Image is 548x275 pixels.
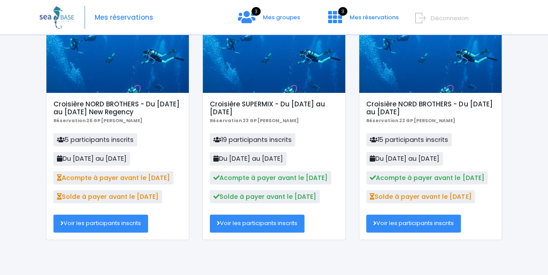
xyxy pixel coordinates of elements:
[338,7,347,16] span: 3
[366,215,461,232] a: Voir les participants inscrits
[231,16,307,25] a: 3 Mes groupes
[53,215,148,232] a: Voir les participants inscrits
[53,171,173,184] span: Acompte à payer avant le [DATE]
[210,215,304,232] a: Voir les participants inscrits
[366,190,475,203] span: Solde à payer avant le [DATE]
[210,100,338,116] h5: Croisière SUPERMIX - Du [DATE] au [DATE]
[210,152,286,165] span: Du [DATE] au [DATE]
[366,100,494,116] h5: Croisière NORD BROTHERS - Du [DATE] au [DATE]
[53,117,142,124] b: Réservation 26 GP [PERSON_NAME]
[366,117,455,124] b: Réservation 22 GP [PERSON_NAME]
[321,16,404,25] a: 3 Mes réservations
[210,133,295,146] span: 19 participants inscrits
[53,152,130,165] span: Du [DATE] au [DATE]
[53,190,162,203] span: Solde à payer avant le [DATE]
[366,133,452,146] span: 15 participants inscrits
[366,171,488,184] span: Acompte à payer avant le [DATE]
[366,152,443,165] span: Du [DATE] au [DATE]
[350,13,399,21] span: Mes réservations
[431,14,469,22] span: Déconnexion
[210,117,299,124] b: Réservation 23 GP [PERSON_NAME]
[263,13,300,21] span: Mes groupes
[53,133,137,146] span: 5 participants inscrits
[210,171,331,184] span: Acompte à payer avant le [DATE]
[210,190,320,203] span: Solde à payer avant le [DATE]
[251,7,261,16] span: 3
[53,100,181,116] h5: Croisière NORD BROTHERS - Du [DATE] au [DATE] New Regency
